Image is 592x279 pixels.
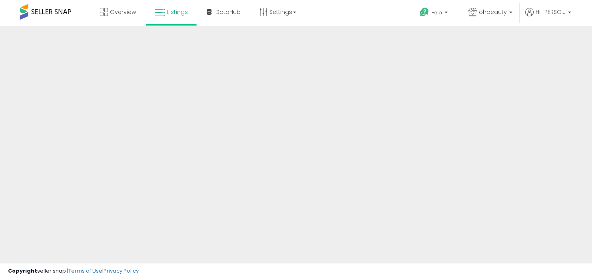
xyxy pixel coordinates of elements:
a: Privacy Policy [104,267,139,275]
span: Hi [PERSON_NAME] [536,8,566,16]
span: DataHub [215,8,241,16]
span: Listings [167,8,188,16]
span: ohbeauty [479,8,507,16]
span: Overview [110,8,136,16]
a: Hi [PERSON_NAME] [525,8,571,26]
a: Help [413,1,456,26]
span: Help [431,9,442,16]
a: Terms of Use [68,267,102,275]
strong: Copyright [8,267,37,275]
div: seller snap | | [8,267,139,275]
i: Get Help [419,7,429,17]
